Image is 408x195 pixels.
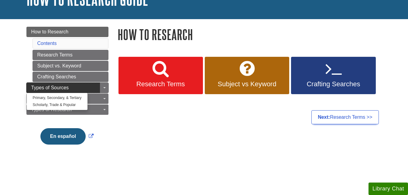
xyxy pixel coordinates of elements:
[33,72,108,82] a: Crafting Searches
[37,41,57,46] a: Contents
[291,57,375,94] a: Crafting Searches
[31,29,69,34] span: How to Research
[318,115,330,120] strong: Next:
[26,27,108,155] div: Guide Page Menu
[26,83,108,93] a: Types of Sources
[33,50,108,60] a: Research Terms
[118,57,203,94] a: Research Terms
[311,110,379,124] a: Next:Research Terms >>
[205,57,289,94] a: Subject vs Keyword
[209,80,285,88] span: Subject vs Keyword
[296,80,371,88] span: Crafting Searches
[118,27,382,42] h1: How to Research
[31,85,69,90] span: Types of Sources
[40,128,86,145] button: En español
[31,107,72,112] span: Types of Research
[27,101,88,108] a: Scholarly, Trade & Popular
[39,134,95,139] a: Link opens in new window
[123,80,198,88] span: Research Terms
[26,27,108,37] a: How to Research
[369,183,408,195] button: Library Chat
[33,61,108,71] a: Subject vs. Keyword
[27,94,88,101] a: Primary, Secondary, & Tertiary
